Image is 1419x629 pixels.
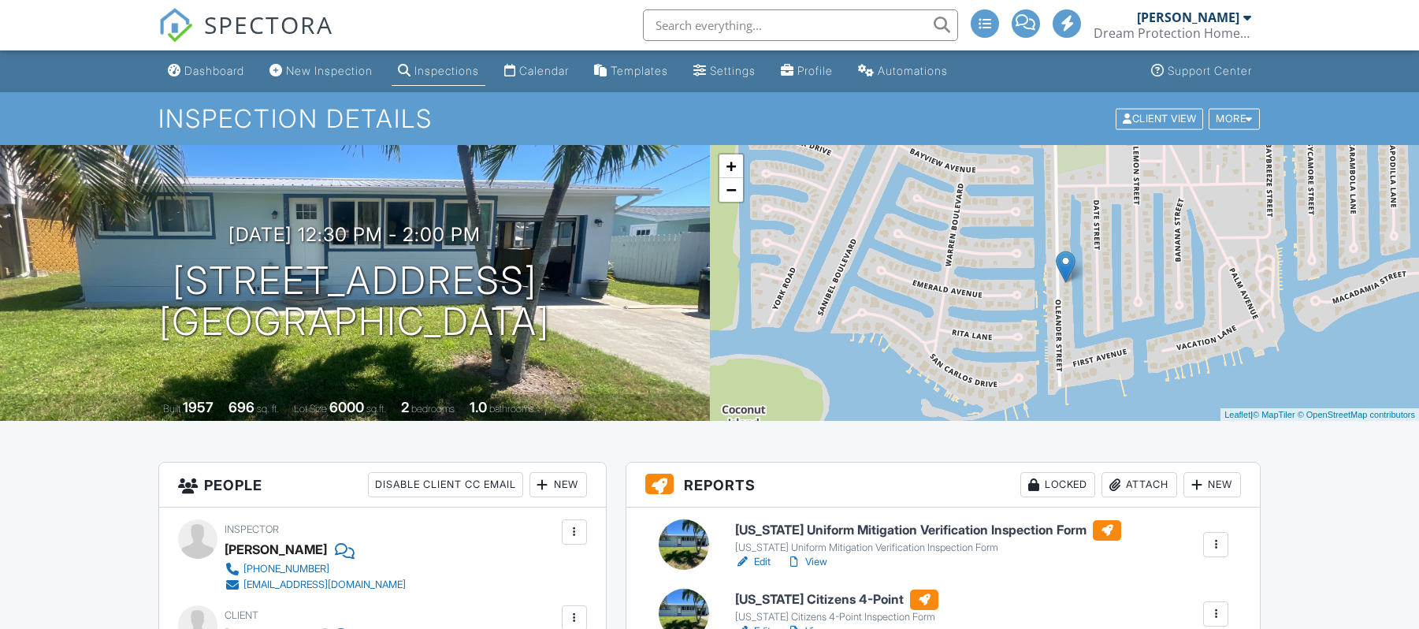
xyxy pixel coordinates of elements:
div: Support Center [1168,64,1252,77]
div: 6000 [329,399,364,415]
div: Dream Protection Home Inspection LLC [1094,25,1251,41]
div: Disable Client CC Email [368,472,523,497]
a: © OpenStreetMap contributors [1298,410,1415,419]
div: [PERSON_NAME] [1137,9,1239,25]
a: Automations (Advanced) [852,57,954,86]
a: [EMAIL_ADDRESS][DOMAIN_NAME] [225,577,406,593]
a: Zoom out [719,178,743,202]
span: Built [163,403,180,415]
div: 1.0 [470,399,487,415]
a: [US_STATE] Citizens 4-Point [US_STATE] Citizens 4-Point Inspection Form [735,590,938,624]
div: Settings [710,64,756,77]
div: New [1183,472,1241,497]
a: © MapTiler [1253,410,1295,419]
a: View [786,554,827,570]
div: Dashboard [184,64,244,77]
div: Inspections [414,64,479,77]
h3: People [159,463,606,508]
div: [US_STATE] Citizens 4-Point Inspection Form [735,611,938,623]
h6: [US_STATE] Citizens 4-Point [735,590,938,610]
div: New [529,472,587,497]
a: Company Profile [775,57,839,86]
a: Calendar [498,57,575,86]
div: Profile [797,64,833,77]
div: Automations [878,64,948,77]
span: SPECTORA [204,8,333,41]
div: Templates [611,64,668,77]
a: [PHONE_NUMBER] [225,561,406,577]
h1: Inspection Details [158,105,1261,132]
div: | [1220,408,1419,422]
div: Attach [1101,472,1177,497]
a: Settings [687,57,762,86]
a: [US_STATE] Uniform Mitigation Verification Inspection Form [US_STATE] Uniform Mitigation Verifica... [735,520,1121,555]
span: bedrooms [411,403,455,415]
div: New Inspection [286,64,373,77]
a: Support Center [1145,57,1258,86]
div: 2 [401,399,409,415]
div: [EMAIL_ADDRESS][DOMAIN_NAME] [243,579,406,591]
span: Inspector [225,523,279,535]
a: Templates [588,57,674,86]
h6: [US_STATE] Uniform Mitigation Verification Inspection Form [735,520,1121,541]
a: New Inspection [263,57,379,86]
div: [US_STATE] Uniform Mitigation Verification Inspection Form [735,542,1121,554]
span: Client [225,609,258,621]
div: Locked [1020,472,1095,497]
h1: [STREET_ADDRESS] [GEOGRAPHIC_DATA] [159,260,550,344]
a: Leaflet [1224,410,1250,419]
h3: [DATE] 12:30 pm - 2:00 pm [228,224,481,245]
div: More [1209,108,1260,129]
a: Inspections [392,57,485,86]
a: Zoom in [719,154,743,178]
input: Search everything... [643,9,958,41]
a: Dashboard [162,57,251,86]
span: sq. ft. [257,403,279,415]
span: sq.ft. [366,403,386,415]
a: SPECTORA [158,21,333,54]
h3: Reports [626,463,1261,508]
a: Client View [1114,112,1207,124]
img: The Best Home Inspection Software - Spectora [158,8,193,43]
div: Calendar [519,64,569,77]
div: Client View [1116,108,1203,129]
span: Lot Size [294,403,327,415]
div: [PHONE_NUMBER] [243,563,329,575]
div: 1957 [183,399,214,415]
div: [PERSON_NAME] [225,538,327,561]
a: Edit [735,554,771,570]
div: 696 [228,399,254,415]
span: bathrooms [489,403,534,415]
